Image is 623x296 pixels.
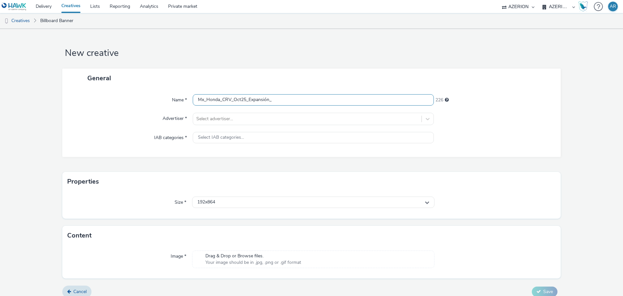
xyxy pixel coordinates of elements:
span: 192x864 [197,199,215,205]
h1: New creative [62,47,561,59]
span: Cancel [73,289,87,295]
label: Size * [172,197,189,206]
a: Hawk Academy [578,1,591,12]
img: Hawk Academy [578,1,588,12]
h3: Properties [67,177,99,187]
span: Select IAB categories... [198,135,244,140]
input: Name [193,94,434,106]
label: Image * [168,251,189,260]
label: Advertiser * [160,113,189,122]
span: General [87,74,111,83]
span: 226 [435,97,443,103]
a: Billboard Banner [37,13,77,29]
span: Your image should be in .jpg, .png or .gif format [205,259,301,266]
label: IAB categories * [152,132,189,141]
img: dooh [3,18,10,24]
div: Maximum 255 characters [445,97,449,103]
h3: Content [67,231,92,240]
span: Save [543,289,553,295]
img: undefined Logo [2,3,27,11]
label: Name * [169,94,189,103]
div: AR [610,2,616,11]
span: Drag & Drop or Browse files. [205,253,301,259]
